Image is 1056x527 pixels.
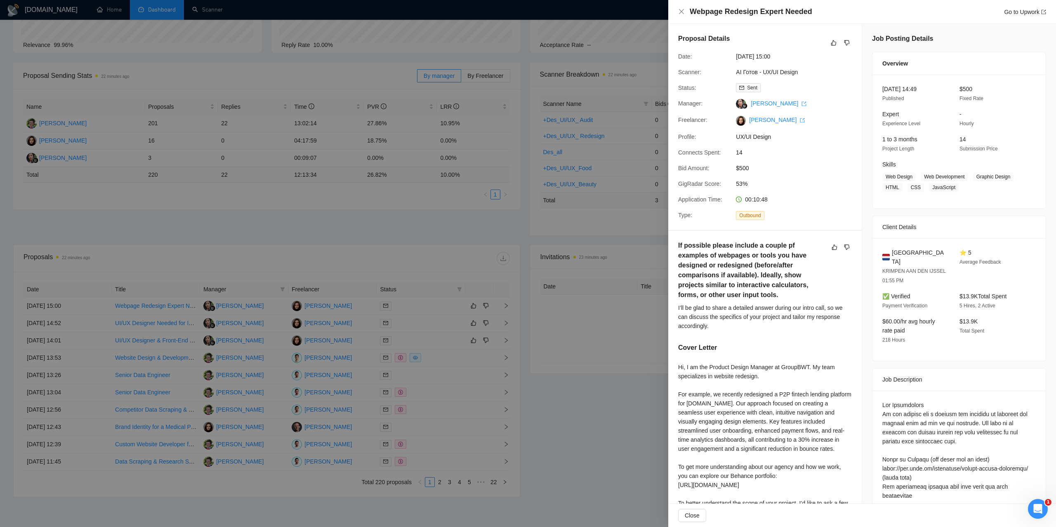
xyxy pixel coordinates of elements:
h5: Cover Letter [678,343,717,353]
span: mail [739,85,744,90]
button: dislike [842,38,852,48]
span: 1 [1045,499,1051,506]
span: Skills [882,161,896,168]
a: [PERSON_NAME] export [749,117,805,123]
button: dislike [842,242,852,252]
span: export [800,118,805,123]
span: CSS [907,183,924,192]
img: gigradar-bm.png [742,103,747,109]
img: 🇳🇱 [882,253,890,262]
span: Web Design [882,172,916,181]
img: c1l1nZvI3UIHgAuA_ldIjSi35WZBbPZNSxyV7wKh4LZ1WYG9-HKSRh2ZAad11oOfJm [736,116,746,126]
span: Outbound [736,211,764,220]
h4: Webpage Redesign Expert Needed [690,7,812,17]
span: Type: [678,212,692,218]
a: [PERSON_NAME] export [751,100,806,107]
a: Go to Upworkexport [1004,9,1046,15]
span: dislike [844,40,850,46]
span: Connects Spent: [678,149,721,156]
span: - [959,111,962,117]
button: Close [678,509,706,522]
span: [DATE] 15:00 [736,52,860,61]
span: Experience Level [882,121,920,126]
span: KRIMPEN AAN DEN IJSSEL 01:55 PM [882,268,946,283]
span: like [832,244,837,251]
span: ⭐ 5 [959,249,971,256]
span: [GEOGRAPHIC_DATA] [892,248,946,266]
span: like [831,40,837,46]
span: 1 to 3 months [882,136,917,143]
span: Project Length [882,146,914,152]
span: JavaScript [929,183,959,192]
span: Date: [678,53,692,60]
div: Job Description [882,368,1036,391]
span: Sent [747,85,757,91]
span: UX/UI Design [736,132,860,141]
span: export [1041,9,1046,14]
span: Status: [678,84,696,91]
span: Overview [882,59,908,68]
span: clock-circle [736,197,742,202]
span: $500 [736,164,860,173]
span: Freelancer: [678,117,707,123]
span: 5 Hires, 2 Active [959,303,995,309]
span: close [678,8,685,15]
span: GigRadar Score: [678,180,721,187]
span: Profile: [678,134,696,140]
button: Close [678,8,685,15]
div: Client Details [882,216,1036,238]
button: like [829,38,839,48]
span: Fixed Rate [959,96,983,101]
span: Bid Amount: [678,165,709,171]
span: 14 [736,148,860,157]
span: [DATE] 14:49 [882,86,917,92]
span: $13.9K Total Spent [959,293,1006,300]
h5: Job Posting Details [872,34,933,44]
h5: Proposal Details [678,34,730,44]
span: Hourly [959,121,974,126]
span: Close [685,511,700,520]
span: $13.9K [959,318,978,325]
span: Graphic Design [973,172,1014,181]
span: Payment Verification [882,303,927,309]
span: 00:10:48 [745,196,768,203]
span: Published [882,96,904,101]
span: Submission Price [959,146,998,152]
span: export [801,101,806,106]
button: like [830,242,839,252]
span: Web Development [921,172,968,181]
span: $500 [959,86,972,92]
h5: If possible please include a couple pf examples of webpages or tools you have designed or redesig... [678,241,826,300]
span: Scanner: [678,69,701,75]
span: Average Feedback [959,259,1001,265]
span: 14 [959,136,966,143]
span: $60.00/hr avg hourly rate paid [882,318,935,334]
span: 53% [736,179,860,188]
div: I’ll be glad to share a detailed answer during our intro call, so we can discuss the specifics of... [678,303,852,330]
span: 218 Hours [882,337,905,343]
span: Expert [882,111,899,117]
span: Application Time: [678,196,722,203]
span: dislike [844,244,850,251]
span: ✅ Verified [882,293,910,300]
a: AI Готов - UX/UI Design [736,69,798,75]
iframe: Intercom live chat [1028,499,1048,519]
span: HTML [882,183,903,192]
span: Manager: [678,100,702,107]
span: Total Spent [959,328,984,334]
